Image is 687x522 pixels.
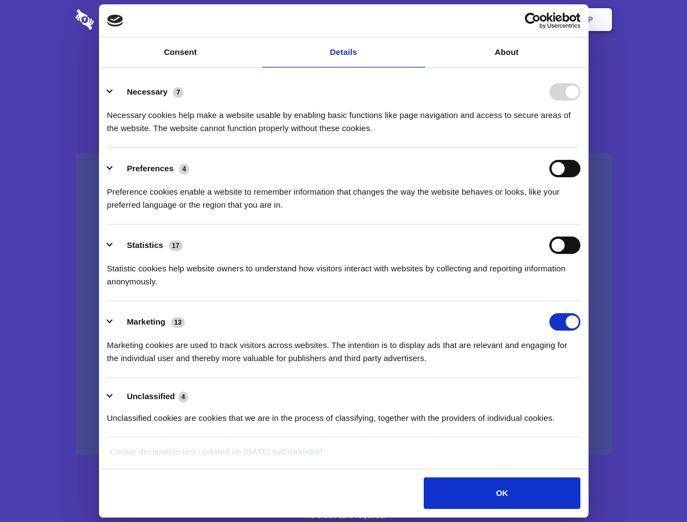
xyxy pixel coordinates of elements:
span: 4 [179,164,189,175]
div: Unclassified cookies are cookies that we are in the process of classifying, together with the pro... [107,403,580,425]
button: Unclassified (4) [107,390,195,403]
a: Usercentrics Cookiebot - opens in a new window [485,13,580,29]
a: About [425,38,589,67]
img: logo [107,15,123,27]
h1: Eliminate Slack Data Loss. [76,49,612,88]
span: 17 [169,240,183,251]
div: Statistic cookies help website owners to understand how visitors interact with websites by collec... [107,254,580,288]
label: Necessary [127,87,168,96]
label: Preferences [127,164,174,173]
button: Statistics (17) [107,237,190,254]
div: Cookie declaration last updated on [DATE] by [102,445,585,467]
a: Consent [99,38,262,67]
div: Marketing cookies are used to track visitors across websites. The intention is to display ads tha... [107,331,580,365]
a: Details [262,38,425,67]
a: Login [493,3,541,36]
span: 13 [171,317,185,328]
img: logo-wordmark-white-trans-d4663122ce5f474addd5e946df7df03e33cb6a1c49d2221995e7729f52c070b2.svg [76,9,169,30]
label: Marketing [127,317,165,326]
button: OK [424,477,580,509]
label: Statistics [127,240,163,250]
a: Wistia video thumbnail [76,153,612,455]
button: Necessary (7) [107,83,190,101]
button: Marketing (13) [107,313,192,331]
span: 4 [178,391,189,402]
a: Cookiebot [282,447,323,456]
span: 7 [173,87,183,98]
a: Pricing [319,3,367,36]
div: Preference cookies enable a website to remember information that changes the way the website beha... [107,177,580,212]
a: Contact [441,3,491,36]
h4: Auto-redaction of sensitive data, encrypted data sharing and self-destructing private chats. Shar... [76,99,612,135]
button: Preferences (4) [107,160,196,177]
div: Necessary cookies help make a website usable by enabling basic functions like page navigation and... [107,101,580,135]
iframe: Drift Widget Chat Controller [633,468,674,509]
